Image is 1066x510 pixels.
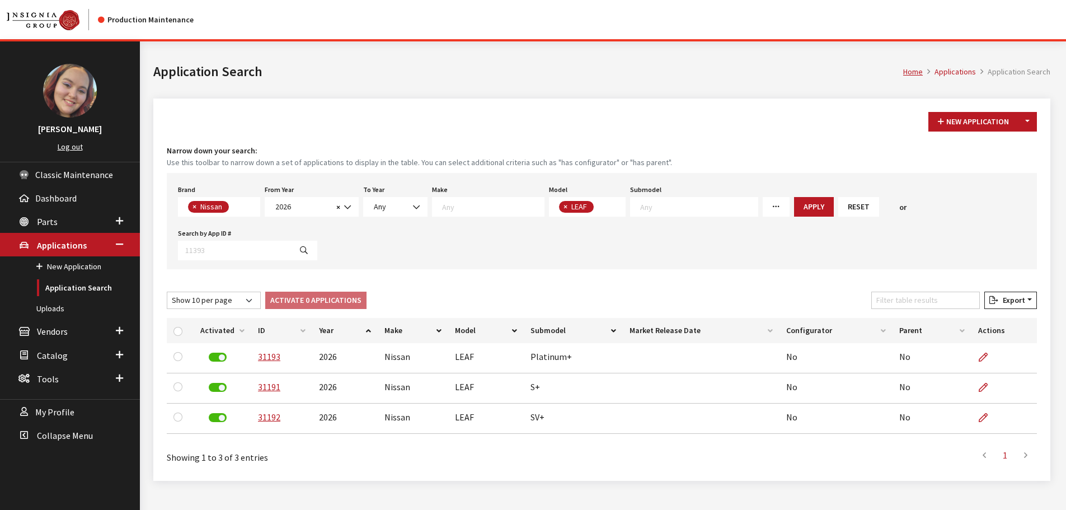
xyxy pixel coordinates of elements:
span: Parts [37,216,58,227]
input: 11393 [178,241,291,260]
li: Application Search [976,66,1050,78]
td: S+ [524,373,623,404]
label: Model [549,185,567,195]
td: Nissan [378,404,448,434]
textarea: Search [232,203,238,213]
td: No [893,343,971,373]
th: Parent: activate to sort column ascending [893,318,971,343]
th: Model: activate to sort column ascending [448,318,524,343]
textarea: Search [442,202,544,212]
img: Cheyenne Dorton [43,64,97,118]
span: 2026 [272,201,333,213]
label: Submodel [630,185,661,195]
span: Classic Maintenance [35,169,113,180]
span: Applications [37,240,87,251]
label: Search by App ID # [178,228,231,238]
td: LEAF [448,343,524,373]
span: Collapse Menu [37,430,93,441]
td: 2026 [312,343,377,373]
h4: Narrow down your search: [167,145,1037,157]
a: 1 [995,444,1015,466]
td: Nissan [378,343,448,373]
td: LEAF [448,373,524,404]
a: Edit Application [978,343,997,371]
button: Remove all items [333,201,340,214]
label: From Year [265,185,294,195]
span: Dashboard [35,193,77,204]
a: Edit Application [978,373,997,401]
td: Nissan [378,373,448,404]
th: Submodel: activate to sort column ascending [524,318,623,343]
li: Applications [923,66,976,78]
span: Any [363,197,428,217]
th: ID: activate to sort column ascending [251,318,312,343]
div: Production Maintenance [98,14,194,26]
span: LEAF [570,202,590,212]
span: Nissan [199,202,225,212]
textarea: Search [597,203,603,213]
td: No [893,404,971,434]
label: Brand [178,185,195,195]
a: 31191 [258,381,280,392]
span: Tools [37,373,59,385]
th: Make: activate to sort column ascending [378,318,448,343]
td: 2026 [312,404,377,434]
button: Remove item [559,201,570,213]
span: × [192,202,196,212]
span: Vendors [37,326,68,338]
th: Market Release Date: activate to sort column ascending [623,318,779,343]
td: Platinum+ [524,343,623,373]
small: Use this toolbar to narrow down a set of applications to display in the table. You can select add... [167,157,1037,169]
a: 31192 [258,411,280,423]
td: No [779,343,893,373]
span: Catalog [37,350,68,361]
label: To Year [363,185,384,195]
li: LEAF [559,201,594,213]
td: No [779,404,893,434]
button: Reset [838,197,879,217]
a: Home [903,67,923,77]
td: 2026 [312,373,377,404]
span: Any [374,202,386,212]
input: Filter table results [871,292,980,309]
textarea: Search [640,202,758,212]
button: Export [984,292,1037,309]
th: Year: activate to sort column ascending [312,318,377,343]
h1: Application Search [153,62,903,82]
span: × [563,202,567,212]
div: Showing 1 to 3 of 3 entries [167,443,522,464]
th: Activated: activate to sort column ascending [194,318,251,343]
span: My Profile [35,406,74,418]
a: Log out [58,142,83,152]
h3: [PERSON_NAME] [11,122,129,135]
img: Catalog Maintenance [7,10,79,30]
span: 2026 [265,197,359,217]
td: LEAF [448,404,524,434]
td: SV+ [524,404,623,434]
span: × [336,202,340,212]
label: Make [432,185,448,195]
button: New Application [928,112,1018,132]
th: Configurator: activate to sort column ascending [779,318,893,343]
button: Apply [794,197,834,217]
span: Export [998,295,1025,305]
th: Actions [971,318,1037,343]
li: Nissan [188,201,229,213]
label: Deactivate Application [209,353,227,362]
span: Any [370,201,420,213]
a: Edit Application [978,404,997,432]
label: Deactivate Application [209,413,227,422]
a: Insignia Group logo [7,9,98,30]
a: 31193 [258,351,280,362]
label: Deactivate Application [209,383,227,392]
td: No [779,373,893,404]
span: or [899,202,907,213]
button: Remove item [188,201,199,213]
td: No [893,373,971,404]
